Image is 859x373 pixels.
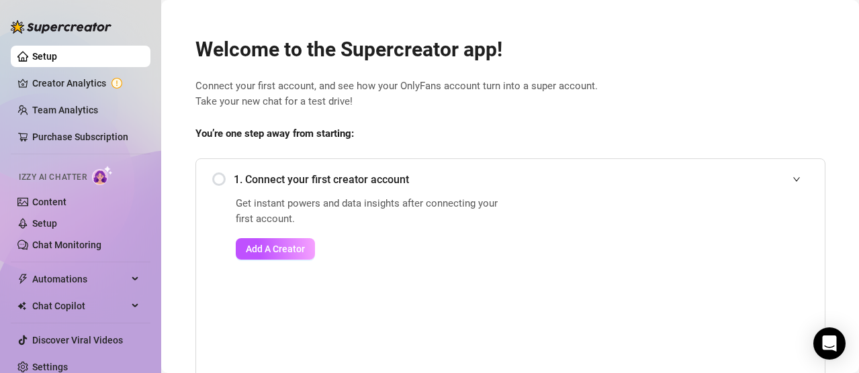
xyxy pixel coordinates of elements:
[195,37,825,62] h2: Welcome to the Supercreator app!
[246,244,305,254] span: Add A Creator
[793,175,801,183] span: expanded
[195,127,354,140] strong: You’re one step away from starting:
[236,238,315,260] button: Add A Creator
[212,163,809,196] div: 1. Connect your first creator account
[234,171,809,188] span: 1. Connect your first creator account
[32,218,57,229] a: Setup
[32,197,66,207] a: Content
[236,196,506,227] span: Get instant powers and data insights after connecting your first account.
[813,327,846,360] div: Open Intercom Messenger
[32,362,68,372] a: Settings
[236,238,506,260] a: Add A Creator
[11,20,111,34] img: logo-BBDzfeDw.svg
[17,274,28,284] span: thunderbolt
[32,335,123,345] a: Discover Viral Videos
[32,105,98,115] a: Team Analytics
[17,301,26,311] img: Chat Copilot
[32,295,128,317] span: Chat Copilot
[19,171,87,184] span: Izzy AI Chatter
[32,239,101,250] a: Chat Monitoring
[32,268,128,290] span: Automations
[195,78,825,110] span: Connect your first account, and see how your OnlyFans account turn into a super account. Take you...
[540,196,809,368] iframe: Add Creators
[32,131,128,142] a: Purchase Subscription
[32,72,140,94] a: Creator Analytics exclamation-circle
[92,166,113,185] img: AI Chatter
[32,51,57,62] a: Setup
